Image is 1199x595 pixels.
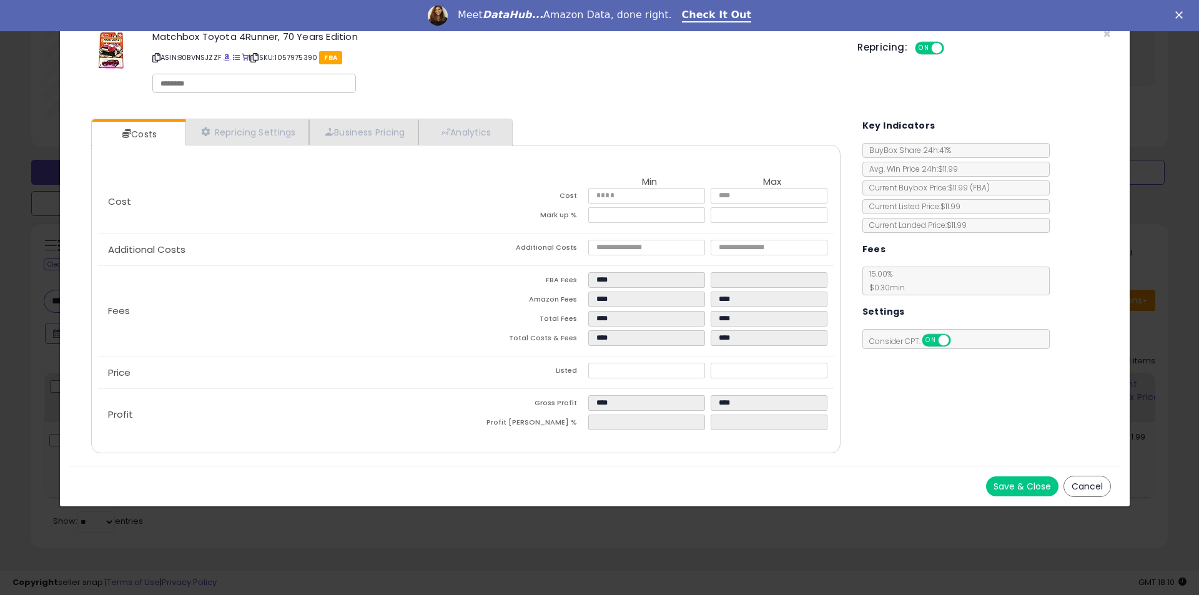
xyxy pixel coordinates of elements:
[98,245,466,255] p: Additional Costs
[152,47,839,67] p: ASIN: B0BVNSJZZF | SKU: 1057975390
[863,336,967,347] span: Consider CPT:
[319,51,342,64] span: FBA
[863,164,958,174] span: Avg. Win Price 24h: $11.99
[466,330,588,350] td: Total Costs & Fees
[233,52,240,62] a: All offer listings
[588,177,711,188] th: Min
[711,177,833,188] th: Max
[185,119,309,145] a: Repricing Settings
[1063,476,1111,497] button: Cancel
[458,9,672,21] div: Meet Amazon Data, done right.
[152,32,839,41] h3: Matchbox Toyota 4Runner, 70 Years Edition
[98,32,124,69] img: 515tPKs5x-L._SL60_.jpg
[418,119,511,145] a: Analytics
[970,182,990,193] span: ( FBA )
[428,6,448,26] img: Profile image for Georgie
[92,122,184,147] a: Costs
[682,9,752,22] a: Check It Out
[466,395,588,415] td: Gross Profit
[466,188,588,207] td: Cost
[923,335,939,346] span: ON
[863,220,967,230] span: Current Landed Price: $11.99
[948,182,990,193] span: $11.99
[98,197,466,207] p: Cost
[466,311,588,330] td: Total Fees
[863,182,990,193] span: Current Buybox Price:
[242,52,249,62] a: Your listing only
[466,292,588,311] td: Amazon Fees
[863,145,951,155] span: BuyBox Share 24h: 41%
[466,240,588,259] td: Additional Costs
[98,410,466,420] p: Profit
[309,119,418,145] a: Business Pricing
[483,9,543,21] i: DataHub...
[98,368,466,378] p: Price
[466,415,588,434] td: Profit [PERSON_NAME] %
[1175,11,1188,19] div: Close
[986,476,1058,496] button: Save & Close
[949,335,969,346] span: OFF
[466,207,588,227] td: Mark up %
[466,272,588,292] td: FBA Fees
[863,201,960,212] span: Current Listed Price: $11.99
[224,52,230,62] a: BuyBox page
[863,282,905,293] span: $0.30 min
[98,306,466,316] p: Fees
[863,268,905,293] span: 15.00 %
[466,363,588,382] td: Listed
[862,242,886,257] h5: Fees
[862,304,905,320] h5: Settings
